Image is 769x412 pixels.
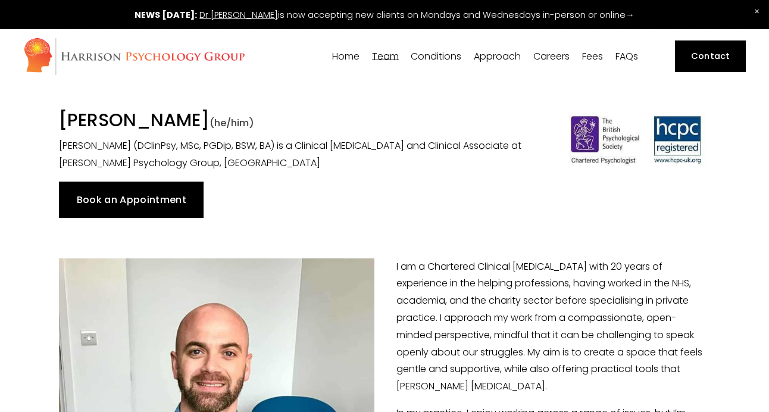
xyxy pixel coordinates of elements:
[59,109,542,134] h1: [PERSON_NAME]
[582,51,603,62] a: Fees
[411,52,461,61] span: Conditions
[411,51,461,62] a: folder dropdown
[675,40,746,72] a: Contact
[372,52,399,61] span: Team
[23,37,245,76] img: Harrison Psychology Group
[474,52,521,61] span: Approach
[474,51,521,62] a: folder dropdown
[59,258,709,395] p: I am a Chartered Clinical [MEDICAL_DATA] with 20 years of experience in the helping professions, ...
[533,51,570,62] a: Careers
[59,182,204,217] a: Book an Appointment
[372,51,399,62] a: folder dropdown
[615,51,638,62] a: FAQs
[199,9,278,21] a: Dr [PERSON_NAME]
[332,51,360,62] a: Home
[210,116,254,130] span: (he/him)
[59,138,542,172] p: [PERSON_NAME] (DClinPsy, MSc, PGDip, BSW, BA) is a Clinical [MEDICAL_DATA] and Clinical Associate...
